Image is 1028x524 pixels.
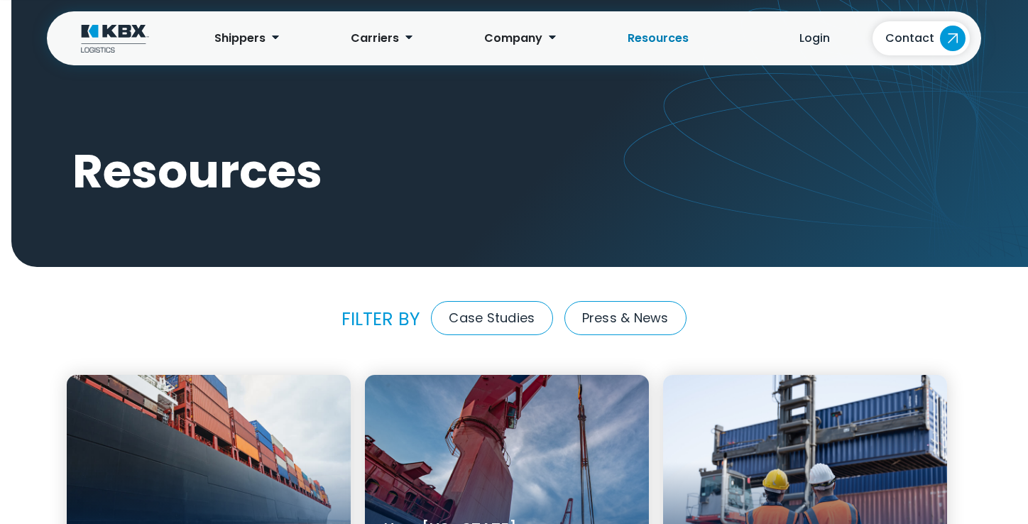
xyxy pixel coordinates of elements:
[873,21,970,55] a: Contact
[484,30,542,46] span: Company
[81,25,149,53] img: KBX Logistics
[214,30,266,46] span: Shippers
[431,301,552,335] a: Case Studies
[628,30,689,46] span: Resources
[564,301,687,335] a: Press & News
[791,31,830,45] span: Login
[351,30,399,46] span: Carriers
[172,11,970,65] nav: Primary Menu
[72,122,967,222] h1: Resources
[877,26,966,51] span: Contact
[585,11,731,65] a: Resources
[341,310,420,328] span: FILTER BY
